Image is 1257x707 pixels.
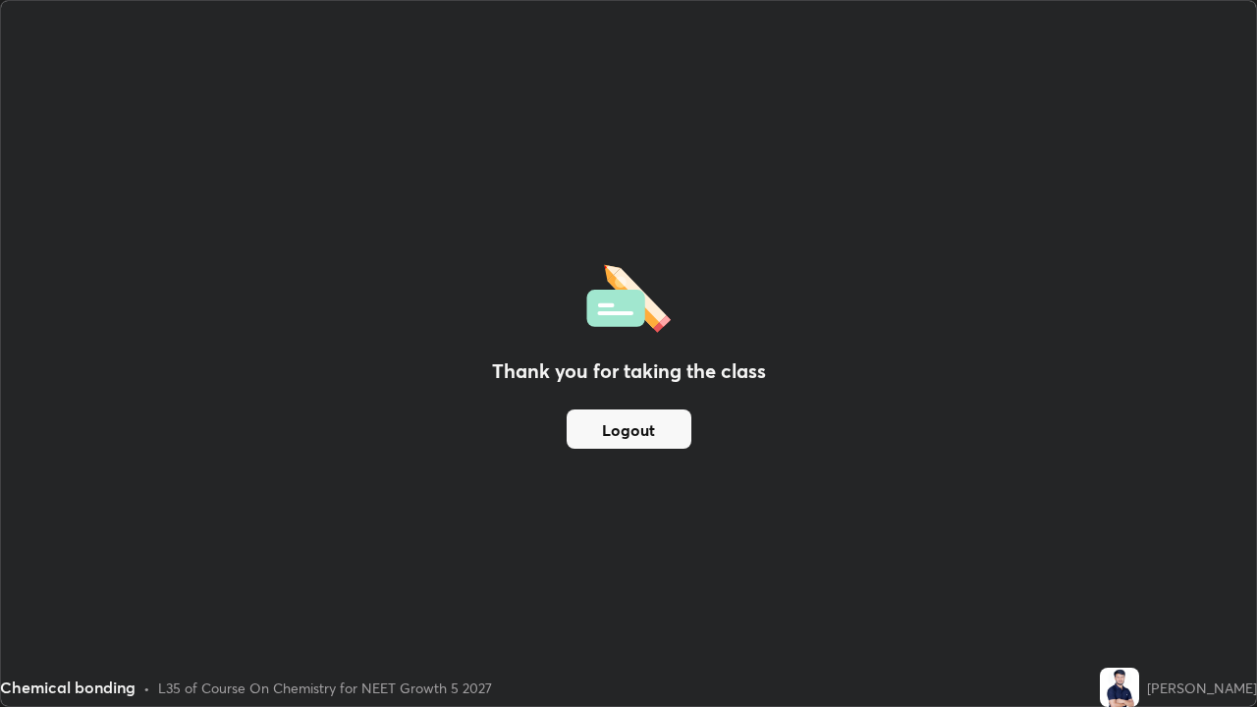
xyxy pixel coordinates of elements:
[1147,678,1257,698] div: [PERSON_NAME]
[586,258,671,333] img: offlineFeedback.1438e8b3.svg
[158,678,492,698] div: L35 of Course On Chemistry for NEET Growth 5 2027
[143,678,150,698] div: •
[567,409,691,449] button: Logout
[1100,668,1139,707] img: b6b514b303f74ddc825c6b0aeaa9deff.jpg
[492,356,766,386] h2: Thank you for taking the class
